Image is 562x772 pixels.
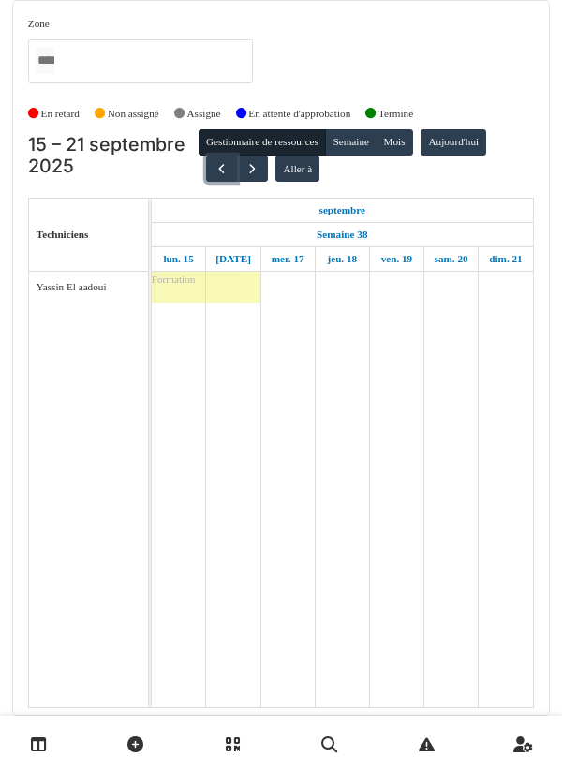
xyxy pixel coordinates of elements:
[248,106,350,122] label: En attente d'approbation
[377,247,418,271] a: 19 septembre 2025
[267,247,309,271] a: 17 septembre 2025
[199,129,326,156] button: Gestionnaire de ressources
[325,129,377,156] button: Semaine
[322,247,362,271] a: 18 septembre 2025
[28,16,50,32] label: Zone
[152,274,196,285] span: Formation
[108,106,159,122] label: Non assigné
[158,247,198,271] a: 15 septembre 2025
[421,129,486,156] button: Aujourd'hui
[275,156,319,182] button: Aller à
[41,106,80,122] label: En retard
[211,247,256,271] a: 16 septembre 2025
[37,281,107,292] span: Yassin El aadoui
[236,156,267,183] button: Suivant
[312,223,372,246] a: Semaine 38
[430,247,473,271] a: 20 septembre 2025
[28,134,199,178] h2: 15 – 21 septembre 2025
[187,106,221,122] label: Assigné
[484,247,526,271] a: 21 septembre 2025
[315,199,371,222] a: 15 septembre 2025
[206,156,237,183] button: Précédent
[36,47,54,74] input: Tous
[376,129,413,156] button: Mois
[378,106,413,122] label: Terminé
[37,229,89,240] span: Techniciens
